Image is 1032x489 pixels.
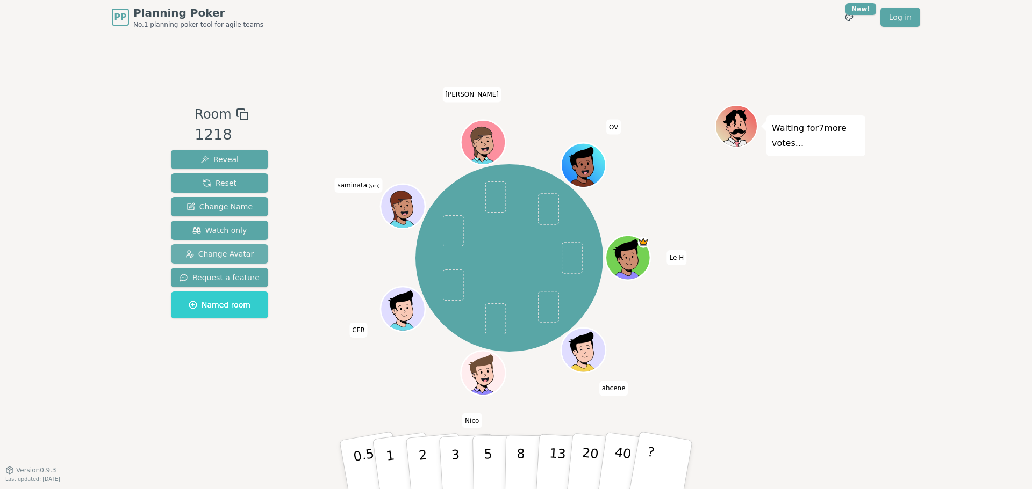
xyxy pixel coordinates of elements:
span: (you) [367,184,380,188]
button: Click to change your avatar [382,186,424,228]
span: Click to change your name [599,381,628,396]
span: Click to change your name [666,250,686,265]
span: No.1 planning poker tool for agile teams [133,20,263,29]
span: Click to change your name [334,178,382,193]
a: Log in [880,8,920,27]
span: PP [114,11,126,24]
span: Planning Poker [133,5,263,20]
button: Version0.9.3 [5,466,56,475]
button: Change Avatar [171,244,268,264]
button: New! [840,8,859,27]
span: Click to change your name [606,120,621,135]
a: PPPlanning PokerNo.1 planning poker tool for agile teams [112,5,263,29]
span: Reset [203,178,236,188]
span: Click to change your name [462,413,482,428]
span: Version 0.9.3 [16,466,56,475]
button: Request a feature [171,268,268,287]
span: Click to change your name [442,87,501,103]
span: Change Name [187,201,253,212]
span: Reveal [200,154,239,165]
button: Named room [171,291,268,318]
span: Change Avatar [185,249,254,259]
span: Named room [189,300,250,310]
p: Waiting for 7 more votes... [772,121,860,151]
div: 1218 [195,124,248,146]
button: Reveal [171,150,268,169]
span: Room [195,105,231,124]
div: New! [845,3,876,15]
span: Watch only [192,225,247,236]
span: Last updated: [DATE] [5,476,60,482]
span: Click to change your name [349,323,368,338]
button: Change Name [171,197,268,216]
button: Reset [171,173,268,193]
span: Request a feature [180,272,260,283]
button: Watch only [171,221,268,240]
span: Le H is the host [637,237,649,248]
